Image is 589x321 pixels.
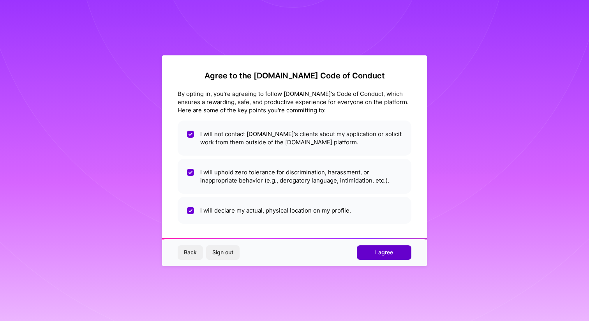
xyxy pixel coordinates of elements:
[206,245,240,259] button: Sign out
[357,245,411,259] button: I agree
[178,71,411,80] h2: Agree to the [DOMAIN_NAME] Code of Conduct
[178,90,411,114] div: By opting in, you're agreeing to follow [DOMAIN_NAME]'s Code of Conduct, which ensures a rewardin...
[184,248,197,256] span: Back
[178,245,203,259] button: Back
[178,159,411,194] li: I will uphold zero tolerance for discrimination, harassment, or inappropriate behavior (e.g., der...
[375,248,393,256] span: I agree
[178,121,411,156] li: I will not contact [DOMAIN_NAME]'s clients about my application or solicit work from them outside...
[178,197,411,224] li: I will declare my actual, physical location on my profile.
[212,248,233,256] span: Sign out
